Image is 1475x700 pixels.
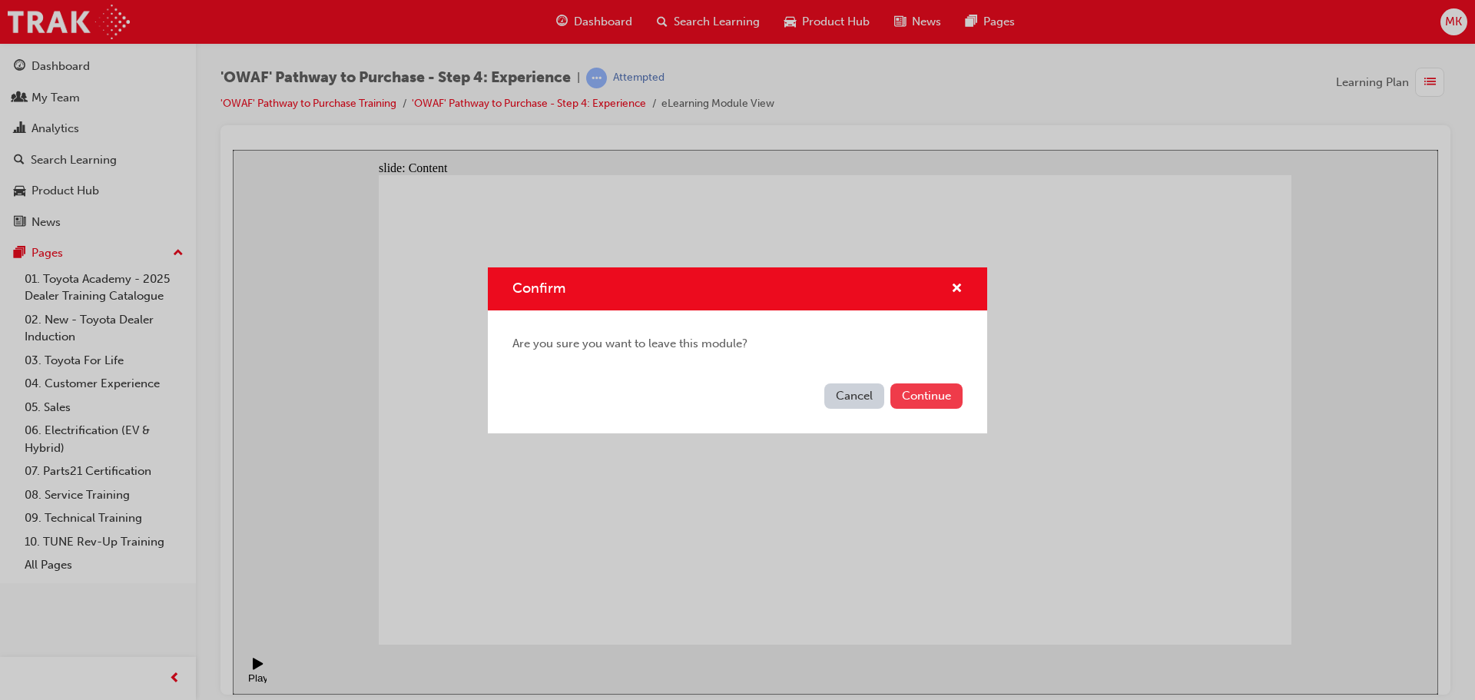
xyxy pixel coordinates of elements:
[488,267,987,433] div: Confirm
[12,523,38,546] div: Play (Ctrl+Alt+P)
[8,507,34,533] button: Pause (Ctrl+Alt+P)
[488,310,987,377] div: Are you sure you want to leave this module?
[951,283,963,297] span: cross-icon
[512,280,565,297] span: Confirm
[951,280,963,299] button: cross-icon
[890,383,963,409] button: Continue
[8,495,34,545] div: playback controls
[824,383,884,409] button: Cancel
